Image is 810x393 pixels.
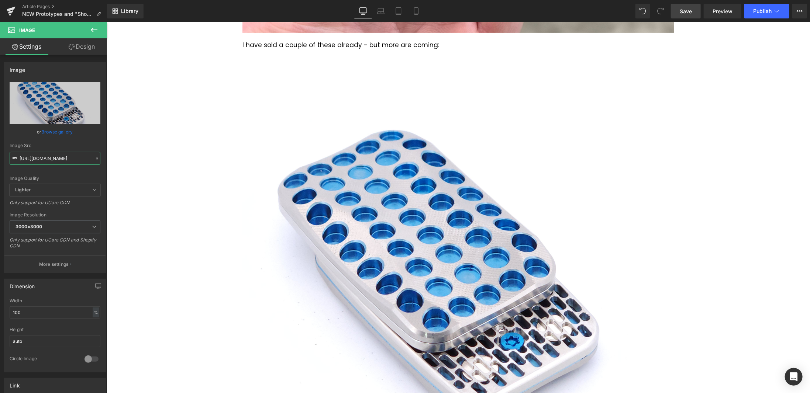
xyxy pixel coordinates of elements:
div: Circle Image [10,356,77,364]
div: Open Intercom Messenger [785,368,803,386]
div: Height [10,327,100,332]
a: Laptop [372,4,390,18]
input: auto [10,306,100,319]
div: Dimension [10,279,35,289]
div: Width [10,298,100,303]
div: Link [10,378,20,389]
div: % [93,307,99,317]
div: Image Resolution [10,212,100,218]
a: Desktop [354,4,372,18]
a: New Library [107,4,144,18]
b: Lighter [15,187,31,192]
input: auto [10,335,100,347]
button: More settings [4,255,106,273]
div: or [10,128,100,136]
a: Browse gallery [42,125,73,138]
span: Image [19,27,35,33]
a: Article Pages [22,4,107,10]
a: Preview [704,4,741,18]
p: More settings [39,261,69,268]
b: 3000x3000 [15,224,42,229]
button: More [792,4,807,18]
span: Publish [753,8,772,14]
a: Design [55,38,108,55]
div: Image [10,63,25,73]
span: NEW Prototypes and "Shop Update" [22,11,93,17]
button: Publish [744,4,789,18]
span: Preview [713,7,733,15]
button: Redo [653,4,668,18]
span: Library [121,8,138,14]
button: Undo [635,4,650,18]
div: I have sold a couple of these already - but more are coming: [136,18,568,28]
div: Image Src [10,143,100,148]
span: Save [680,7,692,15]
div: Image Quality [10,176,100,181]
a: Tablet [390,4,407,18]
div: Only support for UCare CDN [10,200,100,211]
div: Only support for UCare CDN and Shopify CDN [10,237,100,254]
a: Mobile [407,4,425,18]
input: Link [10,152,100,165]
